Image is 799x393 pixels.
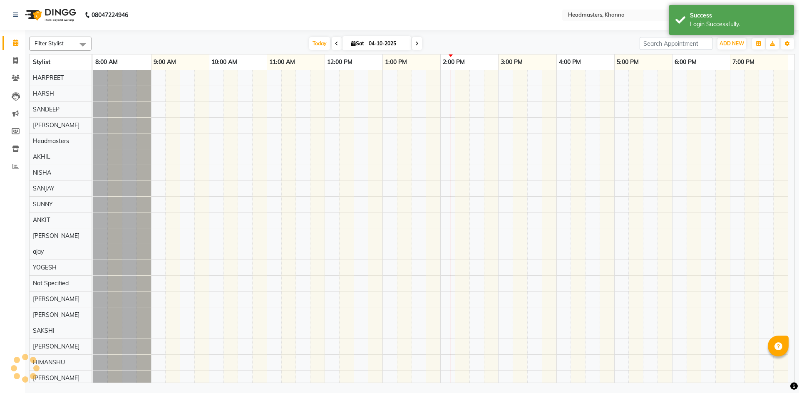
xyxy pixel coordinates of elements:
button: ADD NEW [717,38,746,49]
span: ANKIT [33,216,50,224]
img: logo [21,3,78,27]
input: Search Appointment [640,37,712,50]
span: HARPREET [33,74,64,82]
a: 9:00 AM [151,56,178,68]
span: SANDEEP [33,106,60,113]
a: 4:00 PM [557,56,583,68]
span: Headmasters [33,137,69,145]
a: 5:00 PM [615,56,641,68]
span: Sat [349,40,366,47]
div: Success [690,11,788,20]
a: 2:00 PM [441,56,467,68]
span: [PERSON_NAME] [33,295,79,303]
span: Filter Stylist [35,40,64,47]
span: [PERSON_NAME] [33,311,79,319]
a: 1:00 PM [383,56,409,68]
span: ADD NEW [720,40,744,47]
span: [PERSON_NAME] [33,374,79,382]
span: Today [309,37,330,50]
span: Stylist [33,58,50,66]
span: [PERSON_NAME] [33,232,79,240]
span: [PERSON_NAME] [33,121,79,129]
a: 6:00 PM [672,56,699,68]
span: [PERSON_NAME] [33,343,79,350]
div: Login Successfully. [690,20,788,29]
span: YOGESH [33,264,57,271]
a: 3:00 PM [499,56,525,68]
a: 8:00 AM [93,56,120,68]
a: 11:00 AM [267,56,297,68]
span: SUNNY [33,200,53,208]
a: 7:00 PM [730,56,757,68]
a: 12:00 PM [325,56,355,68]
a: 10:00 AM [209,56,239,68]
span: HIMANSHU [33,358,65,366]
input: 2025-10-04 [366,37,408,50]
span: NISHA [33,169,51,176]
span: SAKSHI [33,327,55,334]
span: SANJAY [33,185,55,192]
span: ajay [33,248,44,255]
span: Not Specified [33,279,69,287]
span: AKHIL [33,153,50,161]
span: HARSH [33,90,54,97]
b: 08047224946 [92,3,128,27]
